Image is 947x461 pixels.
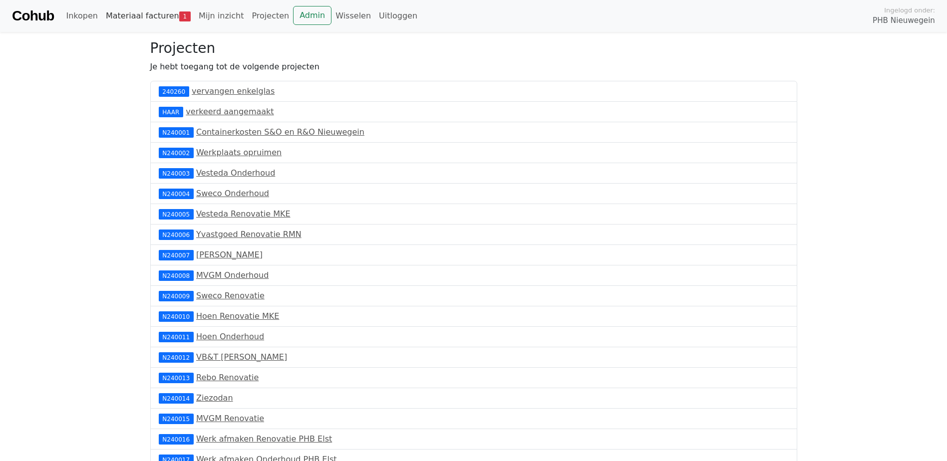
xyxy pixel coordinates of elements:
[196,250,263,259] a: [PERSON_NAME]
[196,393,233,403] a: Ziezodan
[331,6,375,26] a: Wisselen
[159,168,194,178] div: N240003
[192,86,275,96] a: vervangen enkelglas
[159,230,194,239] div: N240006
[159,352,194,362] div: N240012
[159,414,194,424] div: N240015
[159,189,194,199] div: N240004
[196,189,269,198] a: Sweco Onderhoud
[196,230,302,239] a: Yvastgoed Renovatie RMN
[196,332,264,341] a: Hoen Onderhoud
[884,5,935,15] span: Ingelogd onder:
[159,86,189,96] div: 240260
[159,250,194,260] div: N240007
[196,291,265,300] a: Sweco Renovatie
[195,6,248,26] a: Mijn inzicht
[159,434,194,444] div: N240016
[873,15,935,26] span: PHB Nieuwegein
[196,352,287,362] a: VB&T [PERSON_NAME]
[150,40,797,57] h3: Projecten
[196,373,259,382] a: Rebo Renovatie
[196,168,275,178] a: Vesteda Onderhoud
[293,6,331,25] a: Admin
[196,148,282,157] a: Werkplaats opruimen
[196,311,279,321] a: Hoen Renovatie MKE
[196,434,332,444] a: Werk afmaken Renovatie PHB Elst
[375,6,421,26] a: Uitloggen
[248,6,293,26] a: Projecten
[159,332,194,342] div: N240011
[196,127,364,137] a: Containerkosten S&O en R&O Nieuwegein
[159,393,194,403] div: N240014
[159,107,184,117] div: HAAR
[196,414,264,423] a: MVGM Renovatie
[159,291,194,301] div: N240009
[12,4,54,28] a: Cohub
[186,107,274,116] a: verkeerd aangemaakt
[159,209,194,219] div: N240005
[196,209,291,219] a: Vesteda Renovatie MKE
[159,311,194,321] div: N240010
[159,148,194,158] div: N240002
[102,6,195,26] a: Materiaal facturen1
[62,6,101,26] a: Inkopen
[179,11,191,21] span: 1
[159,270,194,280] div: N240008
[196,270,269,280] a: MVGM Onderhoud
[150,61,797,73] p: Je hebt toegang tot de volgende projecten
[159,127,194,137] div: N240001
[159,373,194,383] div: N240013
